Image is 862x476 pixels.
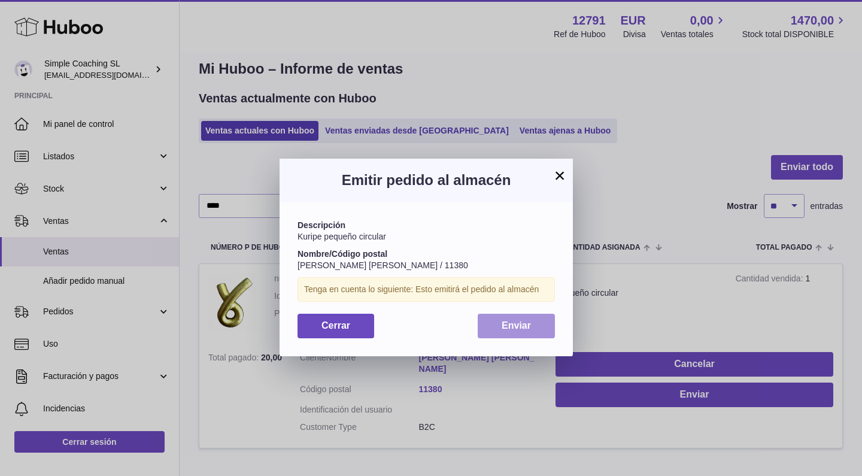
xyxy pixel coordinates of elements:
[298,249,387,259] strong: Nombre/Código postal
[298,232,386,241] span: Kuripe pequeño circular
[321,320,350,331] span: Cerrar
[298,277,555,302] div: Tenga en cuenta lo siguiente: Esto emitirá el pedido al almacén
[502,320,531,331] span: Enviar
[298,314,374,338] button: Cerrar
[298,220,345,230] strong: Descripción
[298,171,555,190] h3: Emitir pedido al almacén
[553,168,567,183] button: ×
[478,314,555,338] button: Enviar
[298,260,468,270] span: [PERSON_NAME] [PERSON_NAME] / 11380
